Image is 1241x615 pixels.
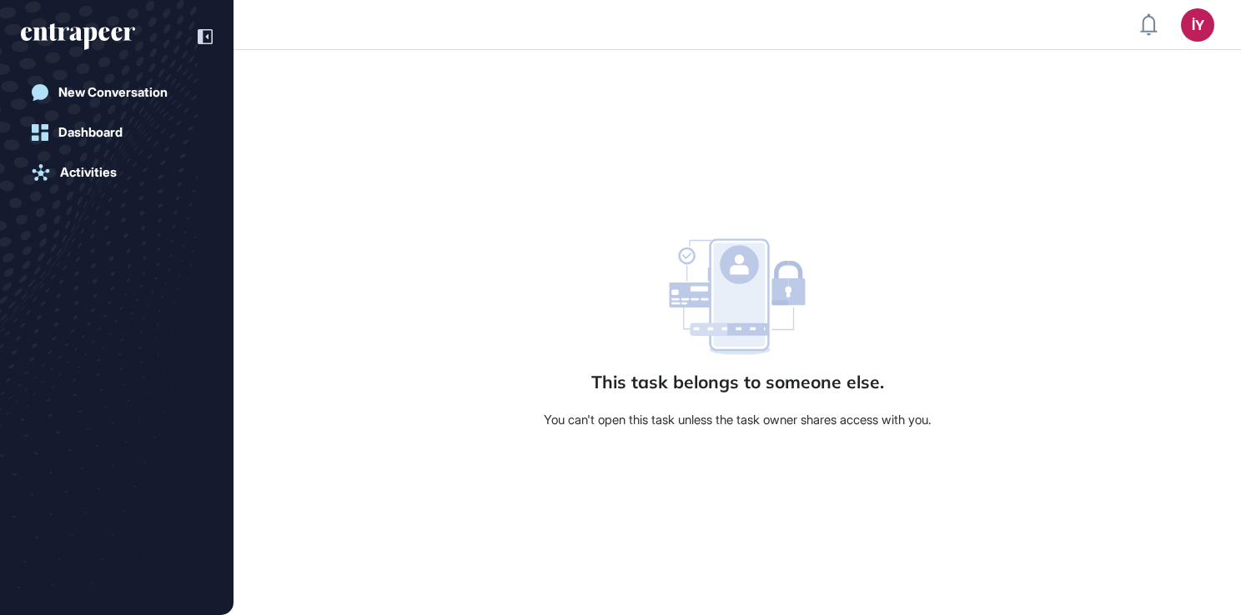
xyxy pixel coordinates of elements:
div: Dashboard [58,125,123,140]
div: Activities [60,165,117,180]
a: Dashboard [21,116,213,149]
button: İY [1181,8,1214,42]
div: You can't open this task unless the task owner shares access with you. [544,412,932,427]
div: entrapeer-logo [21,23,135,50]
a: New Conversation [21,76,213,109]
a: Activities [21,156,213,189]
div: This task belongs to someone else. [591,372,884,392]
div: New Conversation [58,85,168,100]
